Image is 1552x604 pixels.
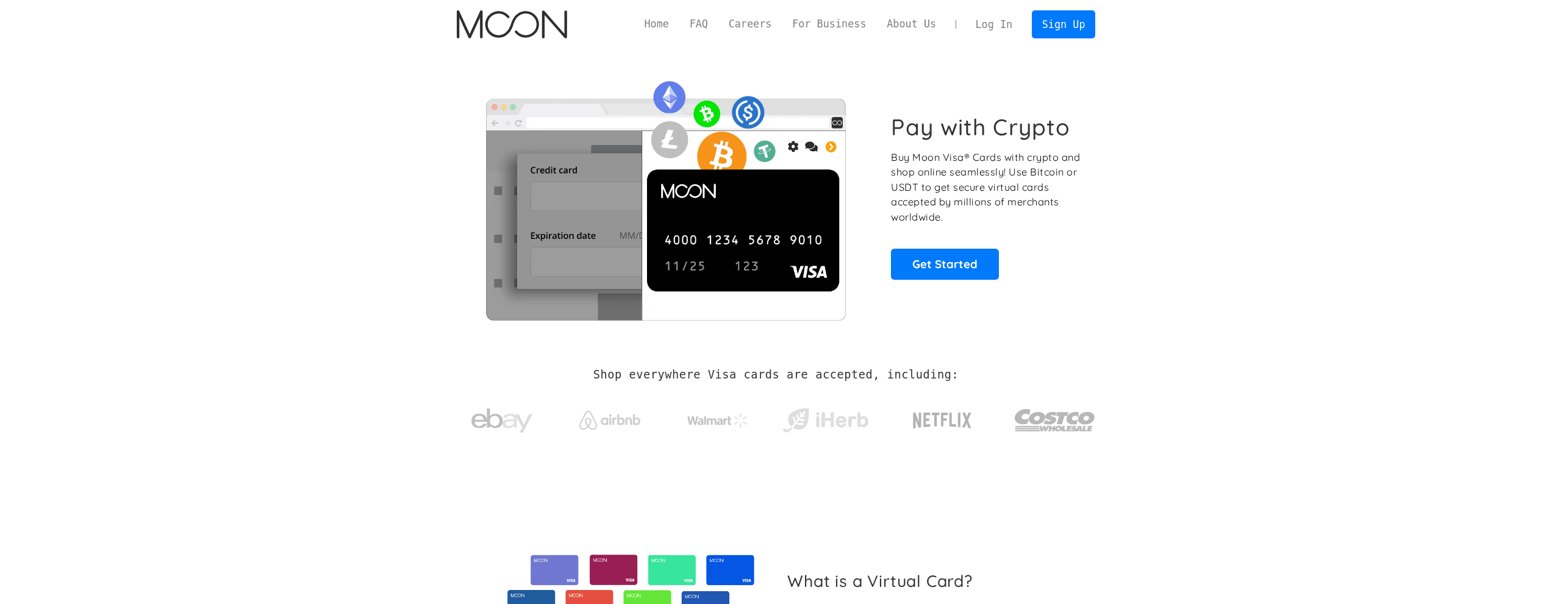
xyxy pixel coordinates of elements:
img: Moon Logo [457,10,567,38]
img: Walmart [687,413,748,428]
img: iHerb [780,405,871,436]
h2: What is a Virtual Card? [787,571,1085,591]
h1: Pay with Crypto [891,113,1070,141]
a: iHerb [780,393,871,442]
a: Walmart [672,401,763,434]
img: Moon Cards let you spend your crypto anywhere Visa is accepted. [457,73,874,320]
a: home [457,10,567,38]
a: Airbnb [564,399,655,436]
p: Buy Moon Visa® Cards with crypto and shop online seamlessly! Use Bitcoin or USDT to get secure vi... [891,150,1082,225]
a: ebay [457,389,548,446]
a: Log In [965,11,1023,38]
a: Costco [1014,385,1096,449]
img: Airbnb [579,411,640,430]
a: FAQ [679,16,718,32]
h2: Shop everywhere Visa cards are accepted, including: [593,368,959,382]
img: Costco [1014,397,1096,443]
a: About Us [876,16,946,32]
img: Netflix [912,405,973,436]
a: Home [634,16,679,32]
a: For Business [782,16,876,32]
a: Netflix [888,393,997,442]
a: Get Started [891,249,999,279]
a: Sign Up [1032,10,1095,38]
img: ebay [471,402,532,440]
a: Careers [718,16,782,32]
